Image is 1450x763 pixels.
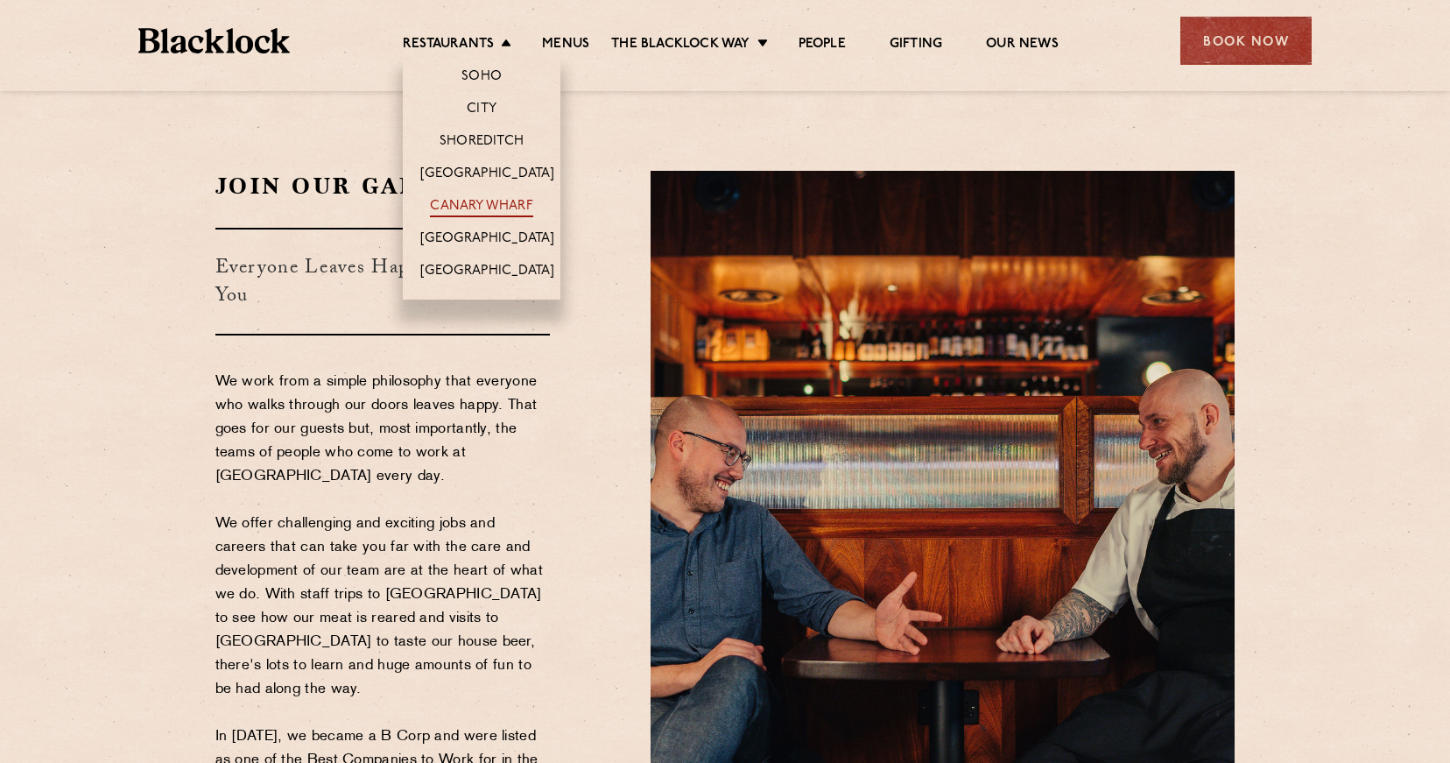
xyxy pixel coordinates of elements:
[440,133,524,152] a: Shoreditch
[215,171,551,201] h2: Join Our Gang
[430,198,532,217] a: Canary Wharf
[403,36,494,55] a: Restaurants
[215,228,551,336] h3: Everyone Leaves Happy, Including You
[799,36,846,55] a: People
[1180,17,1312,65] div: Book Now
[542,36,589,55] a: Menus
[420,230,554,250] a: [GEOGRAPHIC_DATA]
[461,68,502,88] a: Soho
[420,263,554,282] a: [GEOGRAPHIC_DATA]
[420,166,554,185] a: [GEOGRAPHIC_DATA]
[986,36,1059,55] a: Our News
[138,28,290,53] img: BL_Textured_Logo-footer-cropped.svg
[467,101,496,120] a: City
[611,36,750,55] a: The Blacklock Way
[890,36,942,55] a: Gifting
